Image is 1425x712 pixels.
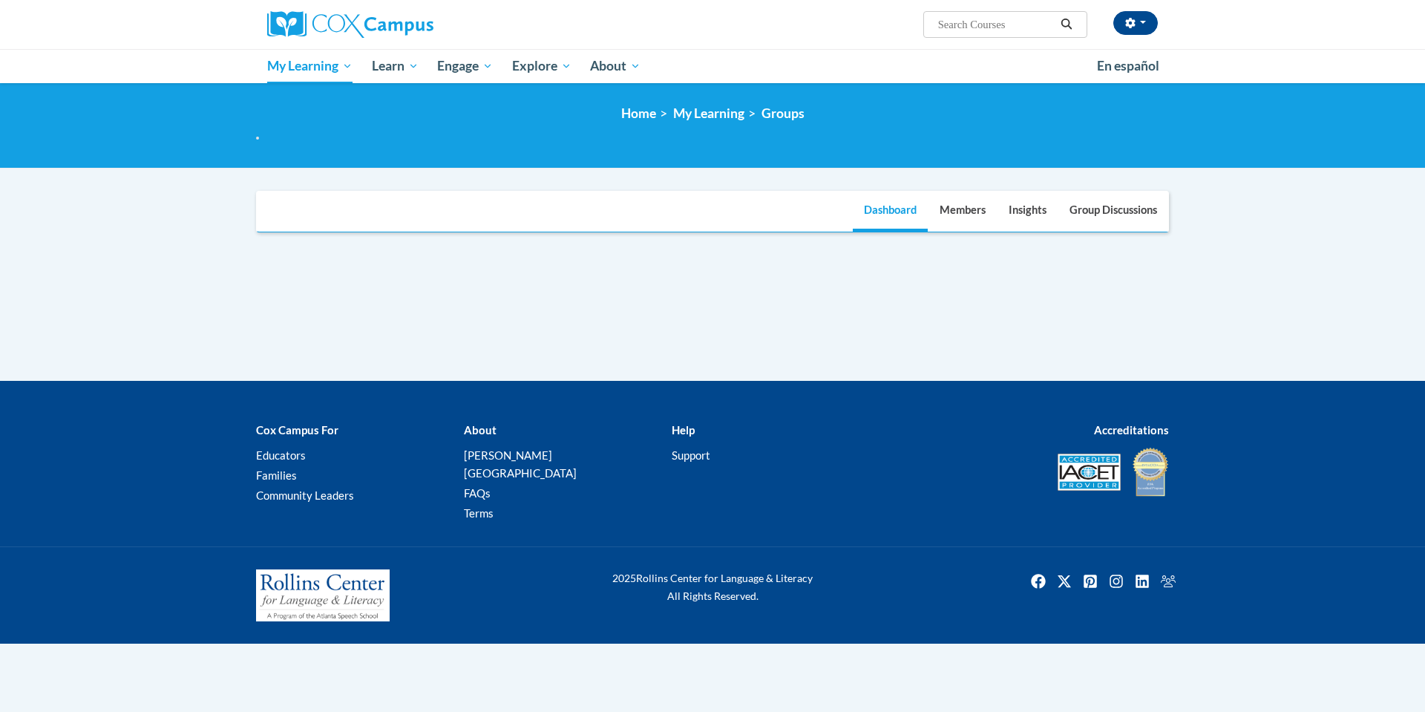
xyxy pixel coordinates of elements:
span: Engage [437,57,493,75]
input: Search Courses [937,16,1055,33]
a: Insights [997,192,1058,232]
img: Pinterest icon [1078,569,1102,593]
button: Search [1055,16,1078,33]
img: Facebook group icon [1156,569,1180,593]
b: Help [672,423,695,437]
a: Learn [362,49,428,83]
a: My Learning [673,105,744,121]
a: Twitter [1052,569,1076,593]
a: Terms [464,506,494,520]
a: Families [256,468,297,482]
a: Group Discussions [1058,192,1168,232]
a: Explore [502,49,581,83]
span: En español [1097,58,1159,74]
span: 2025 [612,572,636,584]
a: Support [672,448,710,462]
div: Rollins Center for Language & Literacy All Rights Reserved. [557,569,868,605]
span: Learn [372,57,419,75]
a: Home [621,105,656,121]
a: My Learning [258,49,362,83]
a: FAQs [464,486,491,500]
img: Instagram icon [1104,569,1128,593]
a: Community Leaders [256,489,354,502]
img: Rollins Center for Language & Literacy - A Program of the Atlanta Speech School [256,569,390,621]
img: Accredited IACET® Provider [1058,454,1121,491]
img: Cox Campus [267,11,433,38]
img: LinkedIn icon [1130,569,1154,593]
a: [PERSON_NAME][GEOGRAPHIC_DATA] [464,448,577,480]
a: About [581,49,651,83]
a: Educators [256,448,306,462]
a: Facebook [1026,569,1050,593]
b: About [464,423,497,437]
img: Twitter icon [1052,569,1076,593]
a: Groups [761,105,805,121]
a: Members [928,192,997,232]
a: Linkedin [1130,569,1154,593]
button: Account Settings [1113,11,1158,35]
a: Pinterest [1078,569,1102,593]
a: Dashboard [853,192,928,232]
span: My Learning [267,57,353,75]
a: Engage [427,49,502,83]
span: Explore [512,57,571,75]
a: Facebook Group [1156,569,1180,593]
b: Accreditations [1094,423,1169,437]
span: About [590,57,641,75]
img: Facebook icon [1026,569,1050,593]
a: En español [1087,50,1169,82]
img: IDA® Accredited [1132,446,1169,498]
b: Cox Campus For [256,423,338,437]
a: Instagram [1104,569,1128,593]
div: Main menu [245,49,1180,83]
